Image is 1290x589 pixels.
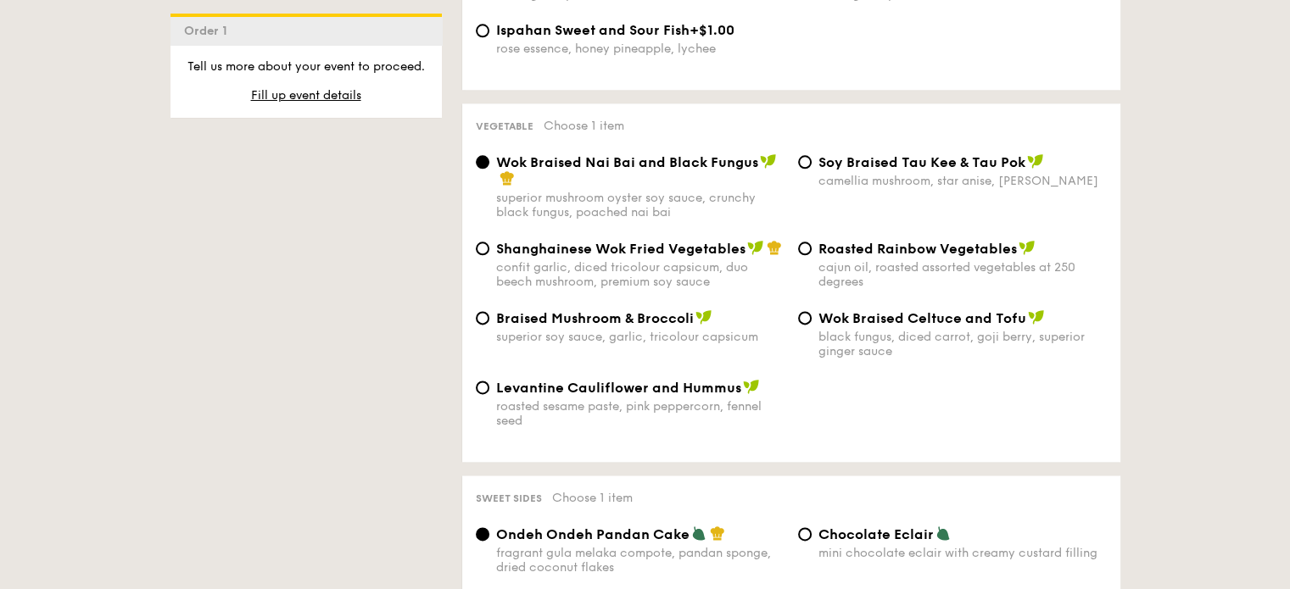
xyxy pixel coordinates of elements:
span: Order 1 [184,24,234,38]
span: Choose 1 item [544,119,624,133]
div: confit garlic, diced tricolour capsicum, duo beech mushroom, premium soy sauce [496,260,785,289]
img: icon-vegan.f8ff3823.svg [1028,309,1045,325]
span: Wok Braised Celtuce and Tofu [818,310,1026,326]
img: icon-vegan.f8ff3823.svg [747,240,764,255]
span: Ondeh Ondeh Pandan Cake [496,526,690,542]
div: superior mushroom oyster soy sauce, crunchy black fungus, poached nai bai [496,191,785,219]
input: Braised Mushroom & Broccolisuperior soy sauce, garlic, tricolour capsicum [476,311,489,325]
img: icon-vegetarian.fe4039eb.svg [691,525,706,541]
p: Tell us more about your event to proceed. [184,58,428,75]
div: mini chocolate eclair with creamy custard filling [818,546,1107,560]
img: icon-chef-hat.a58ddaea.svg [710,525,725,541]
img: icon-vegan.f8ff3823.svg [695,309,712,325]
input: Chocolate Eclairmini chocolate eclair with creamy custard filling [798,527,812,541]
div: camellia mushroom, star anise, [PERSON_NAME] [818,174,1107,188]
img: icon-vegan.f8ff3823.svg [743,379,760,394]
span: ⁠Soy Braised Tau Kee & Tau Pok [818,154,1025,170]
span: Braised Mushroom & Broccoli [496,310,694,326]
img: icon-chef-hat.a58ddaea.svg [767,240,782,255]
img: icon-vegan.f8ff3823.svg [760,153,777,169]
input: Roasted Rainbow Vegetablescajun oil, roasted assorted vegetables at 250 degrees [798,242,812,255]
img: icon-vegetarian.fe4039eb.svg [935,525,951,541]
span: Roasted Rainbow Vegetables [818,241,1017,257]
img: icon-vegan.f8ff3823.svg [1027,153,1044,169]
input: Wok Braised Nai Bai and Black Fungussuperior mushroom oyster soy sauce, crunchy black fungus, poa... [476,155,489,169]
span: Chocolate Eclair [818,526,934,542]
input: Ondeh Ondeh Pandan Cakefragrant gula melaka compote, pandan sponge, dried coconut flakes [476,527,489,541]
span: Vegetable [476,120,533,132]
span: Sweet sides [476,492,542,504]
input: Ispahan Sweet and Sour Fish+$1.00rose essence, honey pineapple, lychee [476,24,489,37]
img: icon-chef-hat.a58ddaea.svg [500,170,515,186]
div: black fungus, diced carrot, goji berry, superior ginger sauce [818,330,1107,358]
div: roasted sesame paste, pink peppercorn, fennel seed [496,399,785,428]
div: rose essence, honey pineapple, lychee [496,42,785,56]
input: Shanghainese Wok Fried Vegetablesconfit garlic, diced tricolour capsicum, duo beech mushroom, pre... [476,242,489,255]
div: fragrant gula melaka compote, pandan sponge, dried coconut flakes [496,546,785,575]
span: Ispahan Sweet and Sour Fish [496,22,690,38]
span: Shanghainese Wok Fried Vegetables [496,241,746,257]
span: Wok Braised Nai Bai and Black Fungus [496,154,758,170]
span: Choose 1 item [552,491,633,505]
input: ⁠Soy Braised Tau Kee & Tau Pokcamellia mushroom, star anise, [PERSON_NAME] [798,155,812,169]
input: Wok Braised Celtuce and Tofublack fungus, diced carrot, goji berry, superior ginger sauce [798,311,812,325]
span: +$1.00 [690,22,734,38]
div: cajun oil, roasted assorted vegetables at 250 degrees [818,260,1107,289]
div: superior soy sauce, garlic, tricolour capsicum [496,330,785,344]
span: Fill up event details [251,88,361,103]
input: Levantine Cauliflower and Hummusroasted sesame paste, pink peppercorn, fennel seed [476,381,489,394]
span: Levantine Cauliflower and Hummus [496,380,741,396]
img: icon-vegan.f8ff3823.svg [1019,240,1036,255]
